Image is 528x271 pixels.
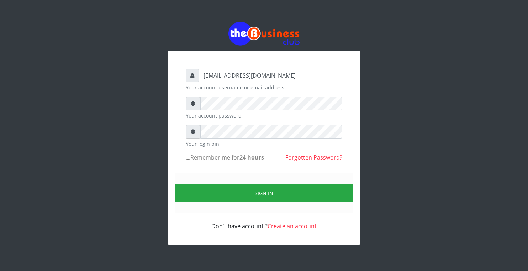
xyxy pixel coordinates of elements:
[268,222,317,230] a: Create an account
[285,153,342,161] a: Forgotten Password?
[186,84,342,91] small: Your account username or email address
[175,184,353,202] button: Sign in
[186,140,342,147] small: Your login pin
[186,153,264,162] label: Remember me for
[186,213,342,230] div: Don't have account ?
[186,112,342,119] small: Your account password
[186,155,190,160] input: Remember me for24 hours
[239,153,264,161] b: 24 hours
[199,69,342,82] input: Username or email address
